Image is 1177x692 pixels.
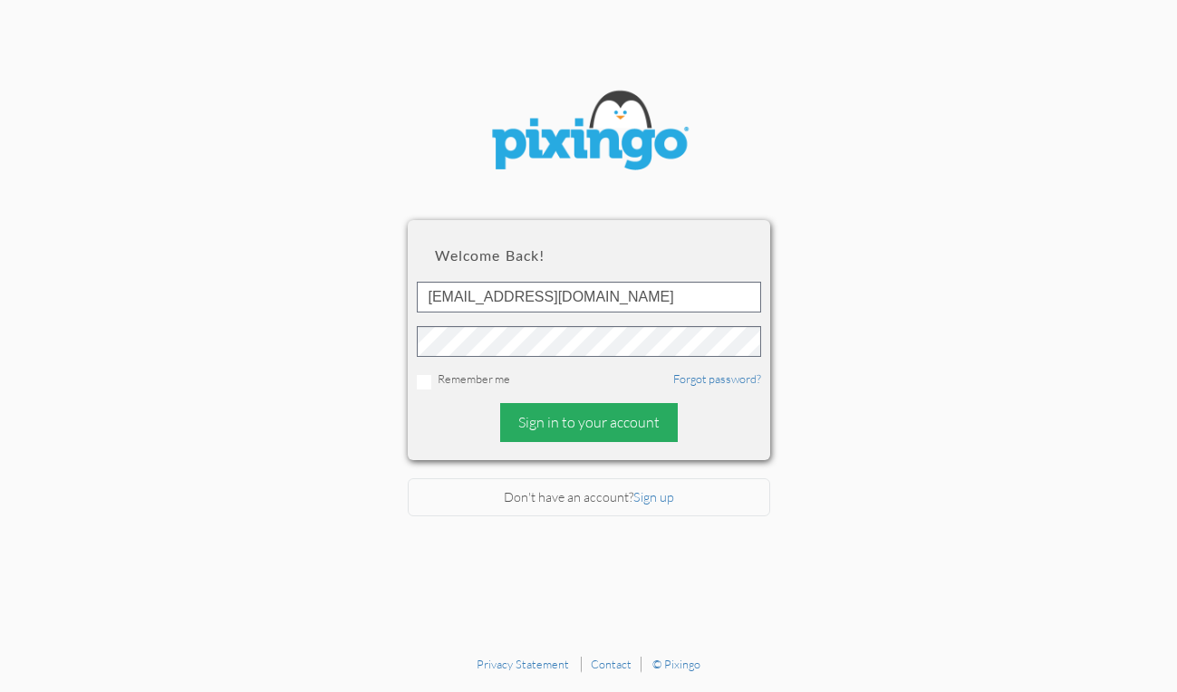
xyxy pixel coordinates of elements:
[591,657,632,671] a: Contact
[673,371,761,386] a: Forgot password?
[417,370,761,389] div: Remember me
[480,82,698,184] img: pixingo logo
[435,247,743,264] h2: Welcome back!
[633,489,674,505] a: Sign up
[500,403,678,442] div: Sign in to your account
[408,478,770,517] div: Don't have an account?
[417,282,761,312] input: ID or Email
[477,657,569,671] a: Privacy Statement
[652,657,700,671] a: © Pixingo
